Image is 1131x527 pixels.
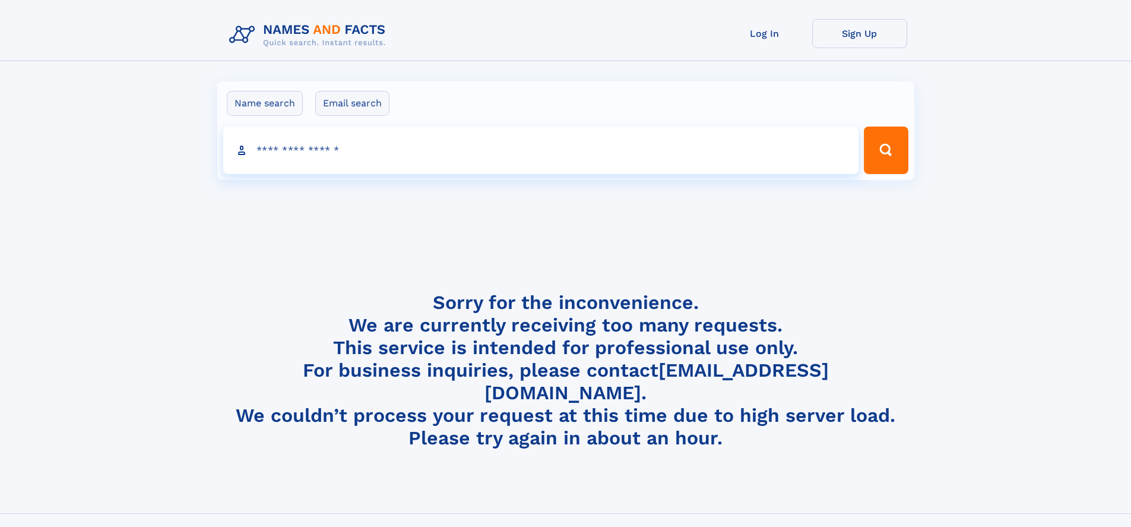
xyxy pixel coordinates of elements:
[223,127,859,174] input: search input
[315,91,389,116] label: Email search
[227,91,303,116] label: Name search
[224,19,395,51] img: Logo Names and Facts
[484,359,829,404] a: [EMAIL_ADDRESS][DOMAIN_NAME]
[717,19,812,48] a: Log In
[812,19,907,48] a: Sign Up
[224,291,907,450] h4: Sorry for the inconvenience. We are currently receiving too many requests. This service is intend...
[864,127,908,174] button: Search Button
